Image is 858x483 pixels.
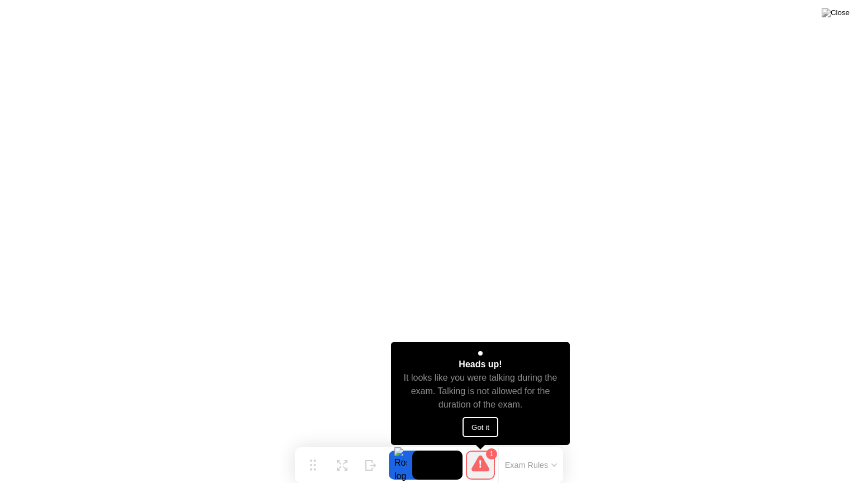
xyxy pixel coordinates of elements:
img: Close [822,8,850,17]
button: Got it [463,417,498,437]
div: Heads up! [459,358,502,371]
button: Exam Rules [502,460,561,470]
div: It looks like you were talking during the exam. Talking is not allowed for the duration of the exam. [401,371,560,411]
div: 1 [486,448,497,460]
